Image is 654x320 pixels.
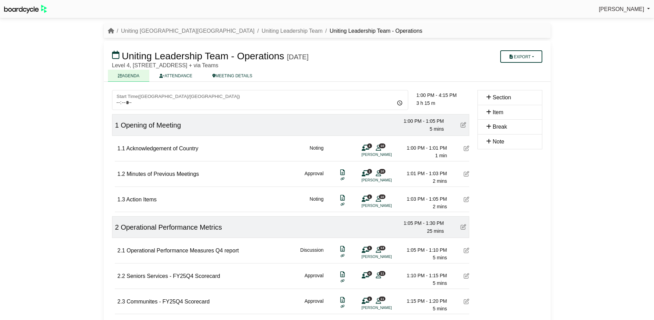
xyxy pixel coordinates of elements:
[202,70,262,82] a: MEETING DETAILS
[599,5,650,14] a: [PERSON_NAME]
[362,203,413,209] li: [PERSON_NAME]
[121,223,222,231] span: Operational Performance Metrics
[599,6,644,12] span: [PERSON_NAME]
[493,109,503,115] span: Item
[108,27,423,36] nav: breadcrumb
[127,171,199,177] span: Minutes of Previous Meetings
[416,91,469,99] div: 1:00 PM - 4:15 PM
[287,53,309,61] div: [DATE]
[362,254,413,260] li: [PERSON_NAME]
[493,124,507,130] span: Break
[304,297,323,313] div: Approval
[433,255,447,260] span: 5 mins
[310,144,323,160] div: Noting
[399,272,447,279] div: 1:10 PM - 1:15 PM
[310,195,323,211] div: Noting
[115,121,119,129] span: 1
[118,197,125,202] span: 1.3
[433,280,447,286] span: 5 mins
[399,246,447,254] div: 1:05 PM - 1:10 PM
[121,121,181,129] span: Opening of Meeting
[127,273,220,279] span: Seniors Services - FY25Q4 Scorecard
[493,139,504,144] span: Note
[433,204,447,209] span: 2 mins
[112,62,219,68] span: Level 4, [STREET_ADDRESS] + via Teams
[367,143,372,148] span: 1
[493,94,511,100] span: Section
[399,297,447,305] div: 1:15 PM - 1:20 PM
[416,100,435,106] span: 3 h 15 m
[304,170,323,185] div: Approval
[379,143,385,148] span: 10
[362,152,413,158] li: [PERSON_NAME]
[367,169,372,173] span: 1
[362,305,413,311] li: [PERSON_NAME]
[430,126,444,132] span: 5 mins
[118,146,125,151] span: 1.1
[118,273,125,279] span: 2.2
[121,28,254,34] a: Uniting [GEOGRAPHIC_DATA][GEOGRAPHIC_DATA]
[435,153,447,158] span: 1 min
[322,27,422,36] li: Uniting Leadership Team - Operations
[126,197,157,202] span: Action Items
[367,297,372,301] span: 1
[126,146,198,151] span: Acknowledgement of Country
[367,246,372,250] span: 1
[304,272,323,287] div: Approval
[433,178,447,184] span: 2 mins
[427,228,444,234] span: 25 mins
[4,5,47,13] img: BoardcycleBlackGreen-aaafeed430059cb809a45853b8cf6d952af9d84e6e89e1f1685b34bfd5cb7d64.svg
[108,70,150,82] a: AGENDA
[118,248,125,253] span: 2.1
[379,246,385,250] span: 13
[399,144,447,152] div: 1:00 PM - 1:01 PM
[379,297,385,301] span: 11
[433,306,447,311] span: 5 mins
[396,117,444,125] div: 1:00 PM - 1:05 PM
[379,169,385,173] span: 10
[118,299,125,304] span: 2.3
[379,271,385,276] span: 11
[500,50,542,63] button: Export
[399,195,447,203] div: 1:03 PM - 1:05 PM
[399,170,447,177] div: 1:01 PM - 1:03 PM
[396,219,444,227] div: 1:05 PM - 1:30 PM
[127,248,239,253] span: Operational Performance Measures Q4 report
[149,70,202,82] a: ATTENDANCE
[262,28,323,34] a: Uniting Leadership Team
[367,194,372,199] span: 1
[127,299,210,304] span: Communites - FY25Q4 Scorecard
[300,246,324,262] div: Discussion
[122,51,284,61] span: Uniting Leadership Team - Operations
[118,171,125,177] span: 1.2
[367,271,372,276] span: 0
[115,223,119,231] span: 2
[379,194,385,199] span: 10
[362,177,413,183] li: [PERSON_NAME]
